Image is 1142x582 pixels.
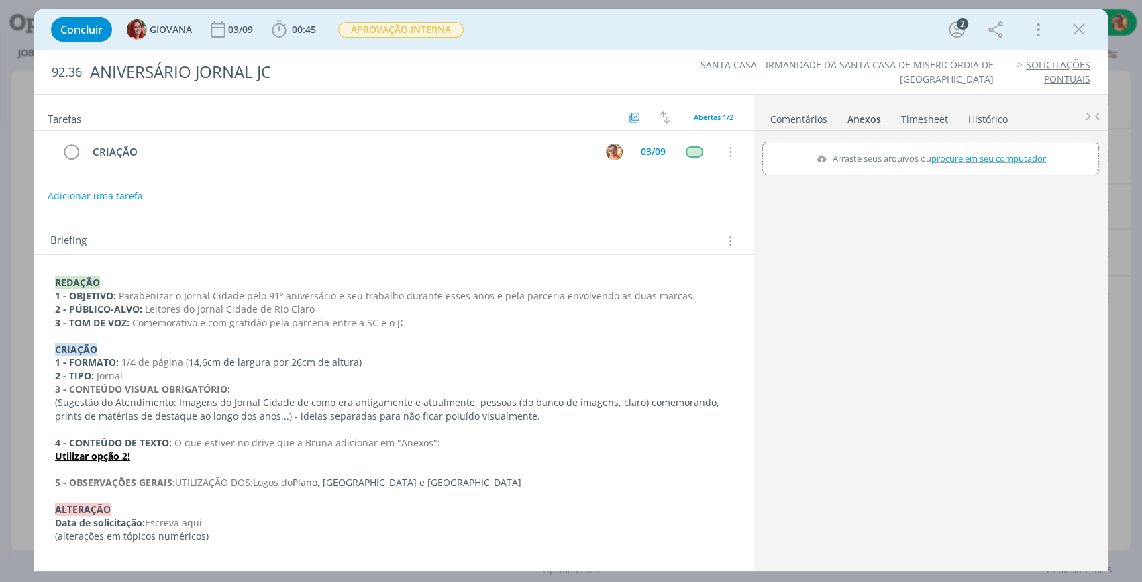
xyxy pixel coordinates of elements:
[48,109,81,126] span: Tarefas
[604,142,624,162] button: V
[51,17,112,42] button: Concluir
[900,107,949,126] a: Timesheet
[700,58,994,85] a: SANTA CASA - IRMANDADE DA SANTA CASA DE MISERICÓRDIA DE [GEOGRAPHIC_DATA]
[293,476,521,489] u: Plano, [GEOGRAPHIC_DATA] e [GEOGRAPHIC_DATA]
[85,56,652,89] div: ANIVERSÁRIO JORNAL JC
[957,18,968,30] div: 2
[55,450,130,463] u: Utilizar opção 2!
[127,19,192,40] button: GGIOVANA
[253,476,293,489] u: Logos do
[55,289,116,302] strong: 1 - OBJETIVO:
[606,144,623,160] img: V
[338,22,464,38] span: APROVAÇÃO INTERNA
[1026,58,1090,85] a: SOLICITAÇÕES PONTUAIS
[55,343,97,356] strong: CRIAÇÃO
[47,184,144,208] button: Adicionar uma tarefa
[55,303,142,316] strong: 2 - PÚBLICO-ALVO:
[968,107,1008,126] a: Histórico
[694,112,733,122] span: Abertas 1/2
[150,25,192,34] span: GIOVANA
[292,23,316,36] span: 00:45
[770,107,828,126] a: Comentários
[228,25,256,34] div: 03/09
[55,356,119,369] strong: 1 - FORMATO:
[55,436,172,449] strong: 4 - CONTEÚDO DE TEXTO:
[847,113,881,126] div: Anexos
[50,232,87,250] span: Briefing
[55,396,733,423] p: (Sugestão do Atendimento: Imagens do Jornal Cidade de como era antigamente e atualmente, pessoas ...
[55,476,175,489] strong: 5 - OBSERVAÇÕES GERAIS:
[55,276,100,289] strong: REDAÇÃO
[60,24,103,35] span: Concluir
[946,19,968,40] button: 2
[55,530,733,543] p: (alterações em tópicos numéricos)
[145,303,315,316] span: Leitores do Jornal Cidade de Rio Claro
[660,111,670,124] img: arrow-down-up.svg
[121,356,189,369] span: 1/4 de página (
[931,152,1046,164] span: procure em seu computador
[119,289,695,302] span: Parabenizar o Jornal Cidade pelo 91º aniversário e seu trabalho durante esses anos e pela parceri...
[127,19,147,40] img: G
[34,9,1108,571] div: dialog
[132,316,406,329] span: Comemorativo e com gratidão pela parceria entre a SC e o JC
[55,316,129,329] strong: 3 - TOM DE VOZ:
[55,383,230,395] strong: 3 - CONTEÚDO VISUAL OBRIGATÓRIO:
[97,369,123,382] span: Jornal
[55,516,145,529] strong: Data de solicitação:
[87,144,593,160] div: CRIAÇÃO
[52,65,82,80] span: 92.36
[641,147,666,156] div: 03/09
[338,21,464,38] button: APROVAÇÃO INTERNA
[145,516,202,529] span: Escreva aqui
[174,436,440,449] span: O que estiver no drive que a Bruna adicionar em "Anexos":
[811,150,1050,167] label: Arraste seus arquivos ou
[175,476,253,489] span: UTILIZAÇÃO DOS:
[55,356,733,369] p: 14,6cm de largura por 26cm de altura)
[55,503,111,516] strong: ALTERAÇÃO
[55,369,94,382] strong: 2 - TIPO:
[268,19,319,40] button: 00:45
